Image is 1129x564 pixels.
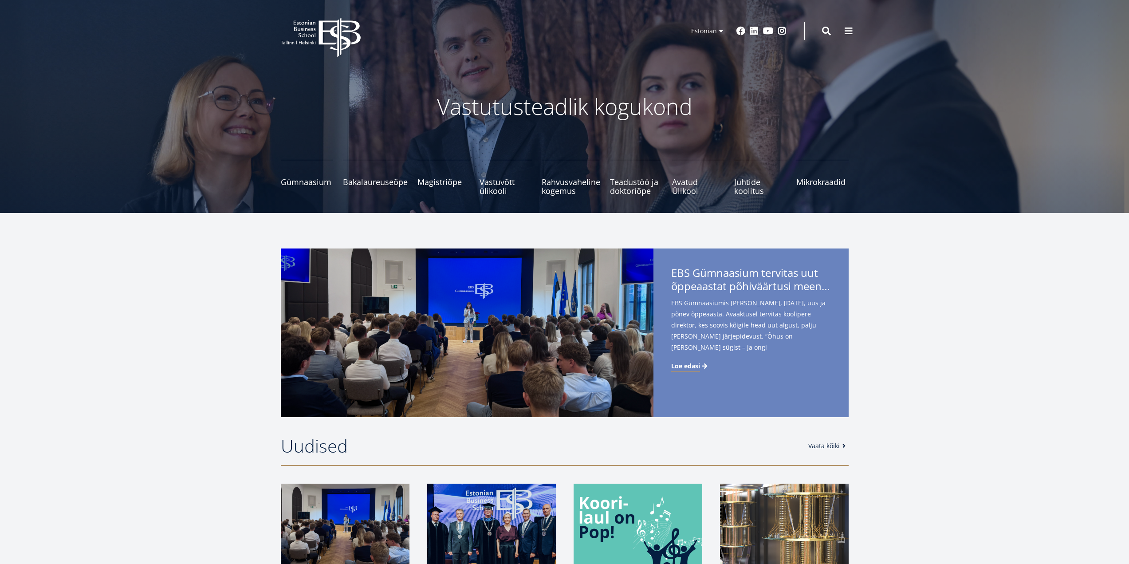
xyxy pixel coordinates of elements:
[610,160,662,195] a: Teadustöö ja doktoriõpe
[763,27,773,35] a: Youtube
[671,362,700,371] span: Loe edasi
[796,160,849,195] a: Mikrokraadid
[734,177,787,195] span: Juhtide koolitus
[672,160,724,195] a: Avatud Ülikool
[672,177,724,195] span: Avatud Ülikool
[542,177,600,195] span: Rahvusvaheline kogemus
[610,177,662,195] span: Teadustöö ja doktoriõpe
[417,160,470,195] a: Magistriõpe
[417,177,470,186] span: Magistriõpe
[671,297,831,367] span: EBS Gümnaasiumis [PERSON_NAME], [DATE], uus ja põnev õppeaasta. Avaaktusel tervitas koolipere dir...
[778,27,787,35] a: Instagram
[750,27,759,35] a: Linkedin
[796,177,849,186] span: Mikrokraadid
[480,160,532,195] a: Vastuvõtt ülikooli
[808,442,849,450] a: Vaata kõiki
[734,160,787,195] a: Juhtide koolitus
[330,93,800,120] p: Vastutusteadlik kogukond
[671,362,709,371] a: Loe edasi
[671,280,831,293] span: õppeaastat põhiväärtusi meenutades
[281,177,333,186] span: Gümnaasium
[542,160,600,195] a: Rahvusvaheline kogemus
[671,266,831,296] span: EBS Gümnaasium tervitas uut
[281,435,799,457] h2: Uudised
[281,248,653,417] img: a
[343,177,408,186] span: Bakalaureuseõpe
[480,177,532,195] span: Vastuvõtt ülikooli
[736,27,745,35] a: Facebook
[281,160,333,195] a: Gümnaasium
[343,160,408,195] a: Bakalaureuseõpe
